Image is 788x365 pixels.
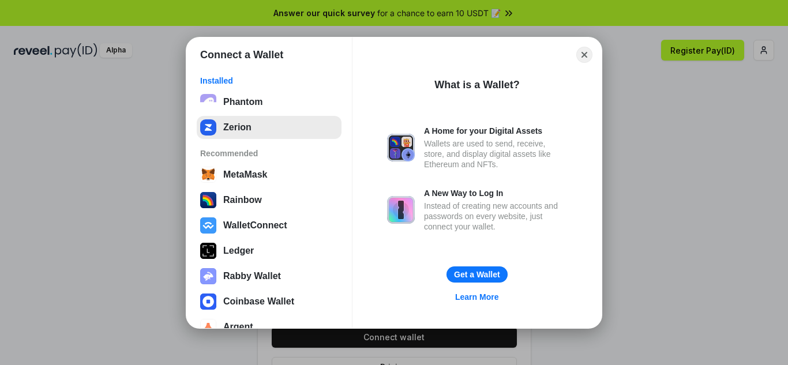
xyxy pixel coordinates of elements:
button: Ledger [197,239,342,262]
img: epq2vO3P5aLWl15yRS7Q49p1fHTx2Sgh99jU3kfXv7cnPATIVQHAx5oQs66JWv3SWEjHOsb3kKgmE5WNBxBId7C8gm8wEgOvz... [200,94,216,110]
button: Argent [197,315,342,338]
button: WalletConnect [197,214,342,237]
a: Learn More [448,289,505,304]
img: svg+xml,%3Csvg%20width%3D%2228%22%20height%3D%2228%22%20viewBox%3D%220%200%2028%2028%22%20fill%3D... [200,167,216,183]
div: Argent [223,322,253,332]
img: svg+xml,%3Csvg%20width%3D%2228%22%20height%3D%2228%22%20viewBox%3D%220%200%2028%2028%22%20fill%3D... [200,217,216,234]
img: svg+xml,%3Csvg%20xmlns%3D%22http%3A%2F%2Fwww.w3.org%2F2000%2Fsvg%22%20fill%3D%22none%22%20viewBox... [200,268,216,284]
div: Wallets are used to send, receive, store, and display digital assets like Ethereum and NFTs. [424,138,567,170]
div: A Home for your Digital Assets [424,126,567,136]
img: svg+xml,%3Csvg%20xmlns%3D%22http%3A%2F%2Fwww.w3.org%2F2000%2Fsvg%22%20width%3D%22512%22%20height%... [200,119,216,136]
img: svg+xml,%3Csvg%20width%3D%2228%22%20height%3D%2228%22%20viewBox%3D%220%200%2028%2028%22%20fill%3D... [200,293,216,310]
img: svg+xml,%3Csvg%20width%3D%2228%22%20height%3D%2228%22%20viewBox%3D%220%200%2028%2028%22%20fill%3D... [200,319,216,335]
div: Learn More [455,292,498,302]
div: Ledger [223,246,254,256]
img: svg+xml,%3Csvg%20xmlns%3D%22http%3A%2F%2Fwww.w3.org%2F2000%2Fsvg%22%20width%3D%2228%22%20height%3... [200,243,216,259]
div: A New Way to Log In [424,188,567,198]
img: svg+xml,%3Csvg%20width%3D%22120%22%20height%3D%22120%22%20viewBox%3D%220%200%20120%20120%22%20fil... [200,192,216,208]
div: Phantom [223,97,262,107]
div: Rainbow [223,195,262,205]
img: svg+xml,%3Csvg%20xmlns%3D%22http%3A%2F%2Fwww.w3.org%2F2000%2Fsvg%22%20fill%3D%22none%22%20viewBox... [387,196,415,224]
button: Get a Wallet [446,266,508,283]
button: MetaMask [197,163,342,186]
div: WalletConnect [223,220,287,231]
div: Zerion [223,122,252,133]
button: Rabby Wallet [197,265,342,288]
div: Coinbase Wallet [223,296,294,307]
button: Close [576,47,592,63]
div: Recommended [200,148,338,159]
div: Instead of creating new accounts and passwords on every website, just connect your wallet. [424,201,567,232]
div: What is a Wallet? [434,78,519,92]
img: svg+xml,%3Csvg%20xmlns%3D%22http%3A%2F%2Fwww.w3.org%2F2000%2Fsvg%22%20fill%3D%22none%22%20viewBox... [387,134,415,161]
h1: Connect a Wallet [200,48,283,62]
div: Rabby Wallet [223,271,281,281]
button: Coinbase Wallet [197,290,342,313]
div: Installed [200,76,338,86]
button: Zerion [197,116,342,139]
div: MetaMask [223,170,267,180]
button: Phantom [197,91,342,114]
button: Rainbow [197,189,342,212]
div: Get a Wallet [454,269,500,280]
